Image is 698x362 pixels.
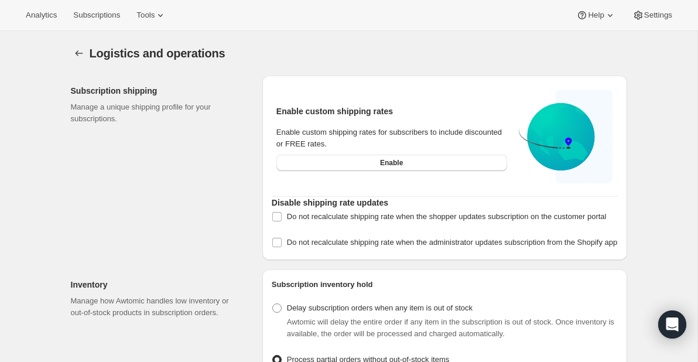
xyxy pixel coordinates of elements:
[71,279,244,291] h2: Inventory
[276,127,507,150] div: Enable custom shipping rates for subscribers to include discounted or FREE rates.
[71,85,244,97] h2: Subscription shipping
[272,197,618,209] h2: Disable shipping rate updates
[287,238,617,247] span: Do not recalculate shipping rate when the administrator updates subscription from the Shopify app
[380,158,403,168] span: Enable
[136,11,155,20] span: Tools
[287,317,614,338] span: Awtomic will delay the entire order if any item in the subscription is out of stock. Once invento...
[272,279,618,291] h2: Subscription inventory hold
[287,303,473,312] span: Delay subscription orders when any item is out of stock
[90,47,225,60] span: Logistics and operations
[26,11,57,20] span: Analytics
[19,7,64,23] button: Analytics
[569,7,622,23] button: Help
[66,7,127,23] button: Subscriptions
[71,45,87,62] button: Settings
[658,310,686,339] div: Open Intercom Messenger
[588,11,604,20] span: Help
[276,105,507,117] h2: Enable custom shipping rates
[71,101,244,125] p: Manage a unique shipping profile for your subscriptions.
[73,11,120,20] span: Subscriptions
[71,295,244,319] p: Manage how Awtomic handles low inventory or out-of-stock products in subscription orders.
[276,155,507,171] button: Enable
[625,7,679,23] button: Settings
[129,7,173,23] button: Tools
[287,212,607,221] span: Do not recalculate shipping rate when the shopper updates subscription on the customer portal
[644,11,672,20] span: Settings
